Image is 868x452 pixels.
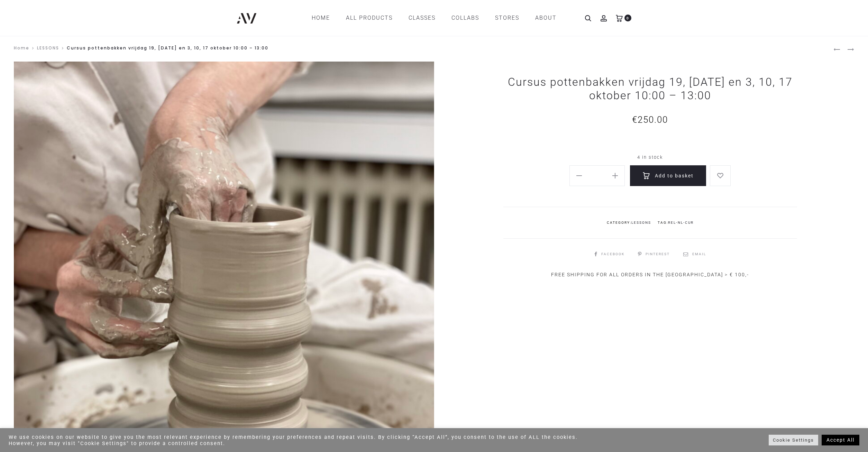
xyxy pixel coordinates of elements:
a: Facebook [594,252,624,256]
nav: Product navigation [833,43,854,55]
a: LESSONS [37,45,59,51]
button: Add to basket [630,165,706,186]
nav: Cursus pottenbakken vrijdag 19, [DATE] en 3, 10, 17 oktober 10:00 – 13:00 [14,43,833,55]
a: COLLABS [451,12,479,24]
div: We use cookies on our website to give you the most relevant experience by remembering your prefer... [9,434,604,446]
a: ABOUT [535,12,557,24]
span: Tag: [658,221,694,224]
input: Product quantity [586,168,609,183]
a: Cookie Settings [769,435,818,445]
h1: Cursus pottenbakken vrijdag 19, [DATE] en 3, 10, 17 oktober 10:00 – 13:00 [503,75,797,102]
a: Pinterest [638,252,670,256]
a: rel-nl-cur [668,221,694,224]
a: 0 [616,15,623,21]
a: Home [14,45,29,51]
a: Accept All [822,435,859,445]
a: CLASSES [409,12,436,24]
p: 4 in stock [503,149,797,165]
a: All products [346,12,393,24]
span: 0 [624,15,631,21]
a: STORES [495,12,519,24]
bdi: 250.00 [632,114,668,125]
a: Home [312,12,330,24]
a: Add to wishlist [710,165,731,186]
a: LESSONS [631,221,651,224]
a: Email [683,252,706,256]
span: € [632,114,638,125]
span: Category: [607,221,651,224]
div: FREE SHIPPING FOR ALL ORDERS IN THE [GEOGRAPHIC_DATA] > € 100,- [503,270,797,279]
